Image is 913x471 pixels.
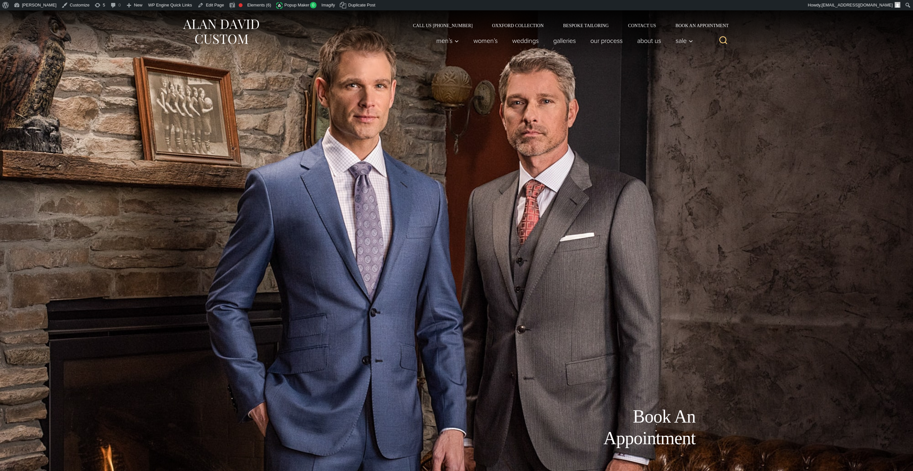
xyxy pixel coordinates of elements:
[182,17,260,46] img: Alan David Custom
[583,34,630,47] a: Our Process
[676,37,693,44] span: Sale
[822,3,893,7] span: [EMAIL_ADDRESS][DOMAIN_NAME]
[310,2,317,8] span: 0
[550,406,696,449] h1: Book An Appointment
[716,33,731,48] button: View Search Form
[618,23,666,28] a: Contact Us
[403,23,731,28] nav: Secondary Navigation
[505,34,546,47] a: weddings
[482,23,553,28] a: Oxxford Collection
[239,3,243,7] div: Focus keyphrase not set
[429,34,696,47] nav: Primary Navigation
[546,34,583,47] a: Galleries
[630,34,668,47] a: About Us
[466,34,505,47] a: Women’s
[553,23,618,28] a: Bespoke Tailoring
[403,23,482,28] a: Call Us [PHONE_NUMBER]
[666,23,731,28] a: Book an Appointment
[436,37,459,44] span: Men’s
